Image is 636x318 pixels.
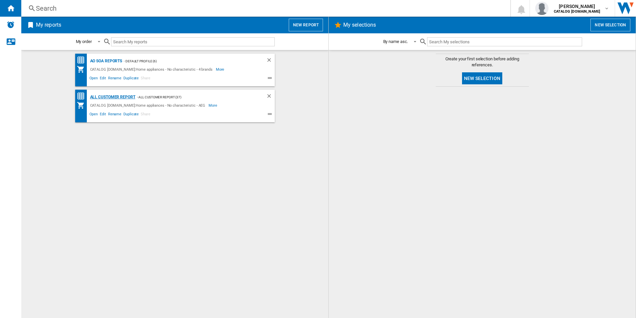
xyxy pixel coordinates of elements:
div: By name asc. [383,39,408,44]
div: CATALOG [DOMAIN_NAME]:Home appliances - No characteristic - 4 brands [88,65,216,73]
input: Search My selections [427,37,582,46]
div: Delete [266,57,275,65]
div: My Assortment [77,65,88,73]
div: Price Matrix [77,92,88,100]
span: Duplicate [122,111,140,119]
span: Create your first selection before adding references. [436,56,529,68]
span: Share [140,111,151,119]
span: Duplicate [122,75,140,83]
div: Delete [266,93,275,101]
div: Search [36,4,493,13]
span: Open [88,111,99,119]
span: [PERSON_NAME] [554,3,600,10]
div: - Default profile (6) [122,57,252,65]
button: New report [289,19,323,31]
div: My order [76,39,92,44]
div: CATALOG [DOMAIN_NAME]:Home appliances - No characteristic - AEG [88,101,209,109]
h2: My selections [342,19,377,31]
div: AO SOA Reports [88,57,122,65]
span: Share [140,75,151,83]
span: Open [88,75,99,83]
h2: My reports [35,19,63,31]
img: alerts-logo.svg [7,21,15,29]
b: CATALOG [DOMAIN_NAME] [554,9,600,14]
span: Edit [99,111,107,119]
span: More [209,101,218,109]
div: My Assortment [77,101,88,109]
div: - All Customer Report (37) [135,93,253,101]
span: Rename [107,75,122,83]
img: profile.jpg [535,2,549,15]
input: Search My reports [111,37,275,46]
span: Rename [107,111,122,119]
div: Price Matrix [77,56,88,64]
span: More [216,65,226,73]
span: Edit [99,75,107,83]
button: New selection [462,72,502,84]
div: All Customer Report [88,93,135,101]
button: New selection [590,19,630,31]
